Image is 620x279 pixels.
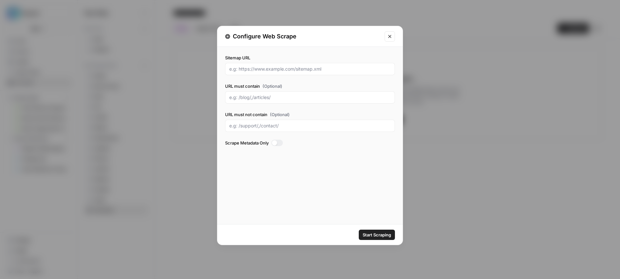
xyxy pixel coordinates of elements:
button: Start Scraping [359,230,395,240]
label: Scrape Metadata Only [225,140,395,146]
label: URL must not contain [225,111,395,118]
input: e.g: https://www.example.com/sitemap.xml [229,66,391,72]
span: Start Scraping [363,232,391,238]
span: (Optional) [270,111,290,118]
input: e.g: /support/,/contact/ [229,123,391,129]
label: URL must contain [225,83,395,89]
label: Sitemap URL [225,55,395,61]
button: Close modal [385,31,395,42]
div: Configure Web Scrape [225,32,381,41]
span: (Optional) [263,83,282,89]
input: e.g: /blog/,/articles/ [229,94,391,101]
